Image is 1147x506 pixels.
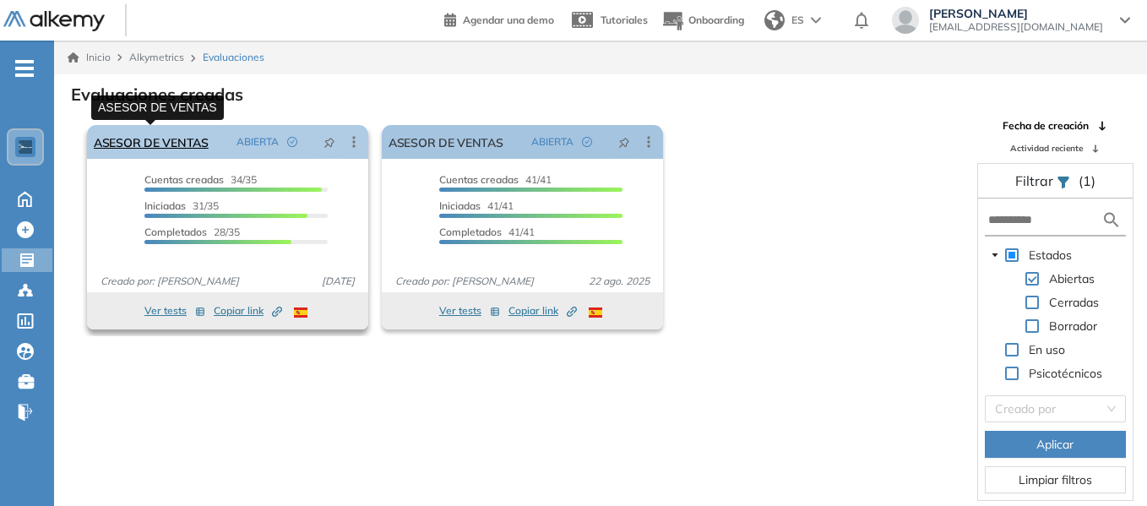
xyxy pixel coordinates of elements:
[764,10,785,30] img: world
[287,137,297,147] span: check-circle
[144,173,257,186] span: 34/35
[1049,271,1095,286] span: Abiertas
[91,95,224,120] div: ASESOR DE VENTAS
[1003,118,1089,133] span: Fecha de creación
[129,51,184,63] span: Alkymetrics
[144,199,219,212] span: 31/35
[1046,292,1102,313] span: Cerradas
[323,135,335,149] span: pushpin
[1015,172,1057,189] span: Filtrar
[791,13,804,28] span: ES
[439,199,514,212] span: 41/41
[3,11,105,32] img: Logo
[1079,171,1095,191] span: (1)
[1049,295,1099,310] span: Cerradas
[214,303,282,318] span: Copiar link
[94,274,246,289] span: Creado por: [PERSON_NAME]
[606,128,643,155] button: pushpin
[19,140,32,154] img: https://assets.alkemy.org/workspaces/1802/d452bae4-97f6-47ab-b3bf-1c40240bc960.jpg
[203,50,264,65] span: Evaluaciones
[1029,342,1065,357] span: En uso
[582,274,656,289] span: 22 ago. 2025
[315,274,361,289] span: [DATE]
[94,125,209,159] a: ASESOR DE VENTAS
[1025,363,1106,384] span: Psicotécnicos
[508,303,577,318] span: Copiar link
[144,173,224,186] span: Cuentas creadas
[601,14,648,26] span: Tutoriales
[991,251,999,259] span: caret-down
[811,17,821,24] img: arrow
[439,173,552,186] span: 41/41
[444,8,554,29] a: Agendar una demo
[71,84,243,105] h3: Evaluaciones creadas
[661,3,744,39] button: Onboarding
[985,466,1126,493] button: Limpiar filtros
[929,7,1103,20] span: [PERSON_NAME]
[15,67,34,70] i: -
[589,307,602,318] img: ESP
[582,137,592,147] span: check-circle
[1029,366,1102,381] span: Psicotécnicos
[1036,435,1074,454] span: Aplicar
[531,134,573,150] span: ABIERTA
[1025,245,1075,265] span: Estados
[214,301,282,321] button: Copiar link
[144,199,186,212] span: Iniciadas
[1049,318,1097,334] span: Borrador
[1046,316,1101,336] span: Borrador
[439,226,502,238] span: Completados
[236,134,279,150] span: ABIERTA
[144,226,240,238] span: 28/35
[439,301,500,321] button: Ver tests
[439,199,481,212] span: Iniciadas
[929,20,1103,34] span: [EMAIL_ADDRESS][DOMAIN_NAME]
[1025,340,1068,360] span: En uso
[508,301,577,321] button: Copiar link
[1101,209,1122,231] img: search icon
[144,226,207,238] span: Completados
[985,431,1126,458] button: Aplicar
[144,301,205,321] button: Ver tests
[1010,142,1083,155] span: Actividad reciente
[311,128,348,155] button: pushpin
[294,307,307,318] img: ESP
[68,50,111,65] a: Inicio
[1046,269,1098,289] span: Abiertas
[439,226,535,238] span: 41/41
[389,125,503,159] a: ASESOR DE VENTAS
[688,14,744,26] span: Onboarding
[439,173,519,186] span: Cuentas creadas
[618,135,630,149] span: pushpin
[389,274,541,289] span: Creado por: [PERSON_NAME]
[463,14,554,26] span: Agendar una demo
[1019,471,1092,489] span: Limpiar filtros
[1029,248,1072,263] span: Estados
